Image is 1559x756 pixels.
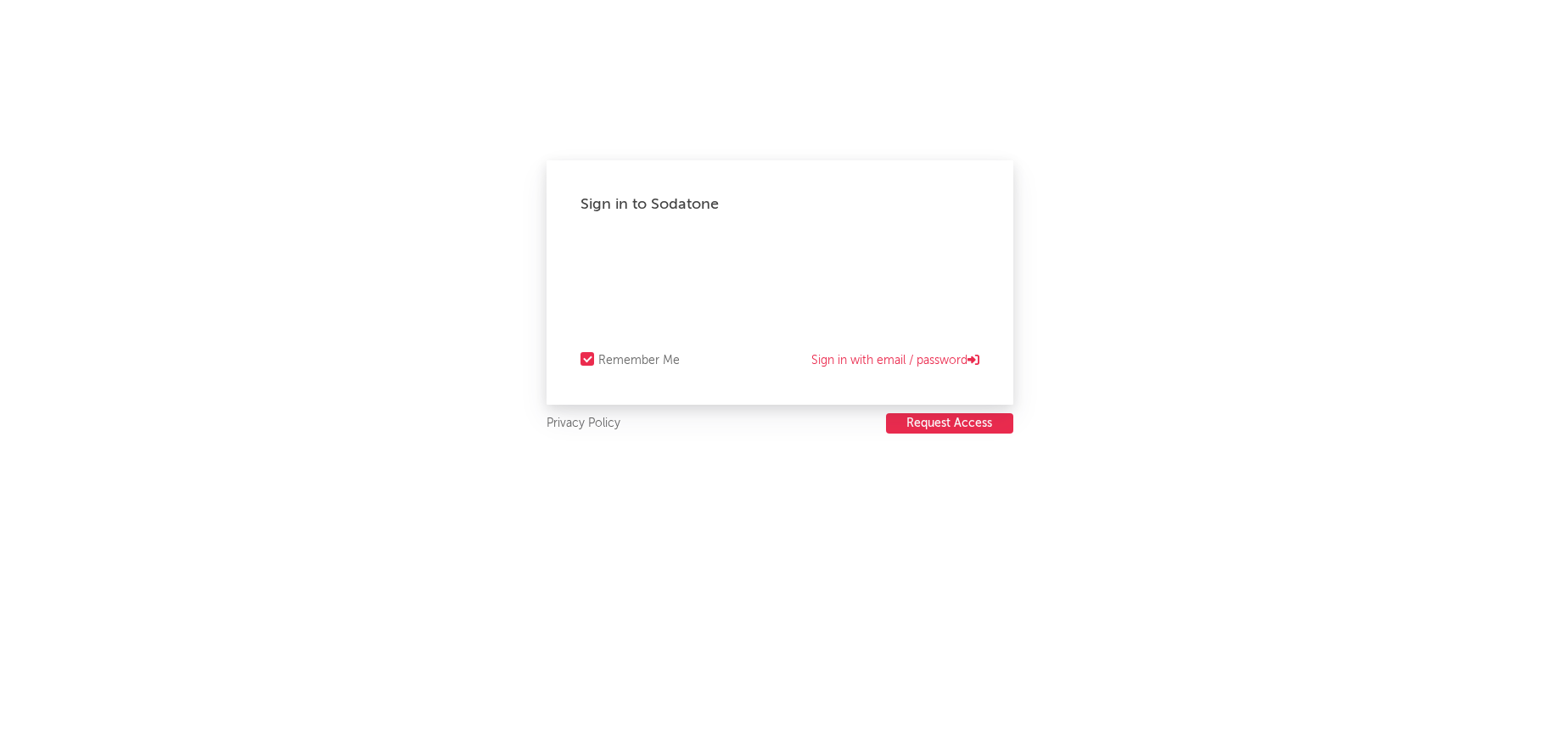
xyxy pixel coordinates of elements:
[811,350,979,371] a: Sign in with email / password
[580,194,979,215] div: Sign in to Sodatone
[886,413,1013,434] button: Request Access
[886,413,1013,434] a: Request Access
[547,413,620,434] a: Privacy Policy
[598,350,680,371] div: Remember Me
